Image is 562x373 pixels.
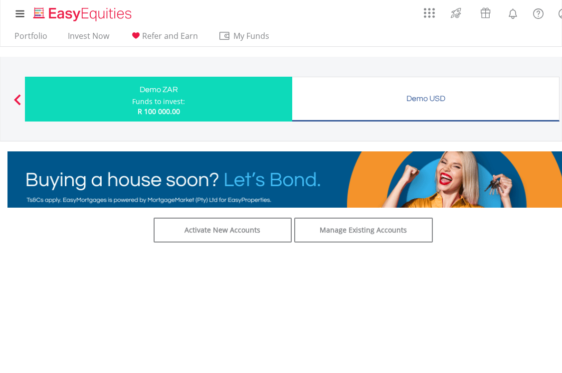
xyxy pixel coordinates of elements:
img: grid-menu-icon.svg [424,7,435,18]
a: Notifications [500,2,526,22]
img: vouchers-v2.svg [477,5,494,21]
a: Portfolio [10,31,51,46]
a: Home page [29,2,136,22]
span: My Funds [218,29,284,42]
a: FAQ's and Support [526,2,551,22]
img: EasyEquities_Logo.png [31,6,136,22]
a: AppsGrid [417,2,441,18]
div: Demo USD [298,92,553,106]
a: Vouchers [471,2,500,21]
span: R 100 000.00 [138,107,180,116]
span: Refer and Earn [142,30,198,41]
div: Funds to invest: [132,97,185,107]
a: Activate New Accounts [154,218,292,243]
button: Previous [7,99,27,109]
a: Invest Now [64,31,113,46]
div: Demo ZAR [31,83,286,97]
a: Refer and Earn [126,31,202,46]
img: thrive-v2.svg [448,5,464,21]
a: Manage Existing Accounts [294,218,433,243]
